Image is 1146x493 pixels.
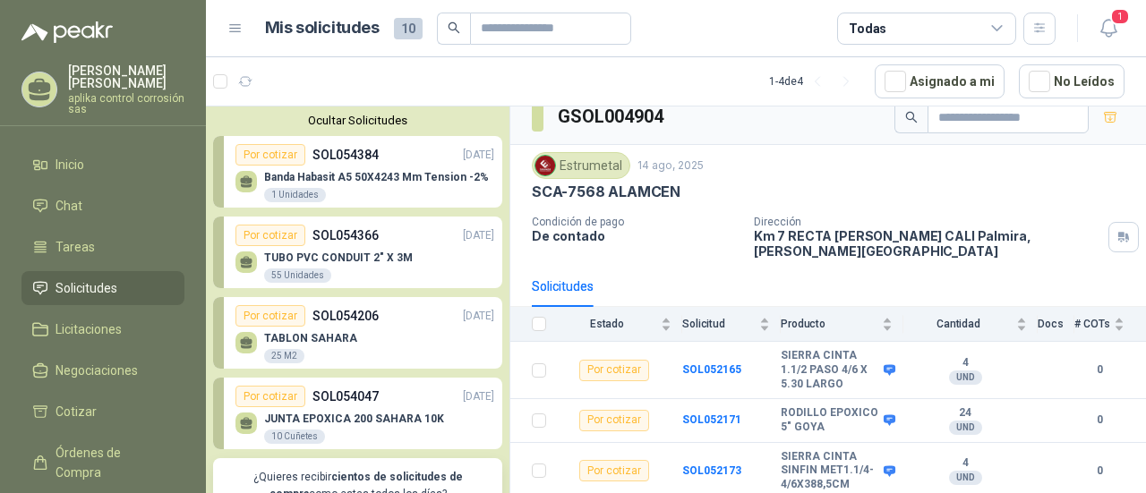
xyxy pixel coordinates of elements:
h1: Mis solicitudes [265,15,380,41]
b: 24 [903,406,1027,421]
div: UND [949,421,982,435]
div: 1 Unidades [264,188,326,202]
a: Por cotizarSOL054384[DATE] Banda Habasit A5 50X4243 Mm Tension -2%1 Unidades [213,136,502,208]
a: Licitaciones [21,312,184,346]
a: SOL052171 [682,413,741,426]
button: Ocultar Solicitudes [213,114,502,127]
div: 55 Unidades [264,268,331,283]
b: 4 [903,456,1027,471]
h3: GSOL004904 [558,103,666,131]
p: [PERSON_NAME] [PERSON_NAME] [68,64,184,89]
th: Estado [557,307,682,342]
a: Tareas [21,230,184,264]
div: Todas [849,19,886,38]
p: SOL054206 [312,306,379,326]
button: No Leídos [1019,64,1125,98]
span: search [905,111,918,123]
span: 10 [394,18,423,39]
div: Solicitudes [532,276,594,296]
span: search [448,21,460,34]
a: Órdenes de Compra [21,436,184,489]
b: SIERRA CINTA SINFIN MET1.1/4-4/6X388,5CM [781,450,879,492]
span: Chat [56,196,82,216]
b: 0 [1074,412,1125,429]
b: 0 [1074,463,1125,480]
p: SCA-7568 ALAMCEN [532,183,680,201]
p: SOL054047 [312,387,379,406]
p: SOL054384 [312,145,379,165]
div: 10 Cuñetes [264,429,325,444]
p: TABLON SAHARA [264,332,357,344]
p: aplika control corrosión sas [68,93,184,115]
div: 1 - 4 de 4 [769,67,860,96]
th: Solicitud [682,307,781,342]
p: Dirección [754,216,1101,228]
p: SOL054366 [312,225,379,245]
div: Por cotizar [235,386,305,407]
span: Tareas [56,237,95,257]
a: Por cotizarSOL054206[DATE] TABLON SAHARA25 M2 [213,297,502,369]
b: RODILLO EPOXICO 5" GOYA [781,406,879,434]
p: Km 7 RECTA [PERSON_NAME] CALI Palmira , [PERSON_NAME][GEOGRAPHIC_DATA] [754,228,1101,259]
a: Por cotizarSOL054047[DATE] JUNTA EPOXICA 200 SAHARA 10K10 Cuñetes [213,378,502,449]
div: UND [949,370,982,385]
th: Docs [1038,307,1074,342]
span: Cantidad [903,318,1013,330]
span: Solicitudes [56,278,117,298]
a: Solicitudes [21,271,184,305]
span: 1 [1110,8,1130,25]
p: Condición de pago [532,216,740,228]
p: [DATE] [463,227,494,244]
div: Por cotizar [235,225,305,246]
a: Cotizar [21,395,184,429]
p: [DATE] [463,388,494,405]
a: Inicio [21,148,184,182]
span: Órdenes de Compra [56,443,167,482]
p: TUBO PVC CONDUIT 2" X 3M [264,251,413,264]
p: JUNTA EPOXICA 200 SAHARA 10K [264,412,444,425]
p: Banda Habasit A5 50X4243 Mm Tension -2% [264,171,489,183]
p: De contado [532,228,740,243]
p: 14 ago, 2025 [637,157,704,174]
span: # COTs [1074,318,1110,330]
span: Solicitud [682,318,756,330]
img: Company Logo [535,156,555,175]
a: Negociaciones [21,353,184,387]
a: SOL052173 [682,464,741,477]
button: 1 [1092,13,1125,45]
p: [DATE] [463,147,494,164]
div: 25 M2 [264,349,304,363]
button: Asignado a mi [875,64,1005,98]
div: UND [949,471,982,485]
b: SIERRA CINTA 1.1/2 PASO 4/6 X 5.30 LARGO [781,349,879,391]
div: Por cotizar [579,460,649,481]
span: Producto [781,318,878,330]
a: SOL052165 [682,363,741,376]
img: Logo peakr [21,21,113,43]
th: Producto [781,307,903,342]
b: 4 [903,356,1027,370]
div: Por cotizar [235,144,305,166]
span: Negociaciones [56,361,138,380]
div: Por cotizar [579,410,649,431]
span: Inicio [56,155,84,174]
a: Por cotizarSOL054366[DATE] TUBO PVC CONDUIT 2" X 3M55 Unidades [213,217,502,288]
span: Estado [557,318,657,330]
a: Chat [21,189,184,223]
th: # COTs [1074,307,1146,342]
th: Cantidad [903,307,1038,342]
span: Licitaciones [56,319,122,339]
div: Estrumetal [532,152,630,179]
div: Por cotizar [579,360,649,381]
span: Cotizar [56,402,97,421]
div: Por cotizar [235,305,305,327]
b: 0 [1074,361,1125,378]
p: [DATE] [463,308,494,325]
